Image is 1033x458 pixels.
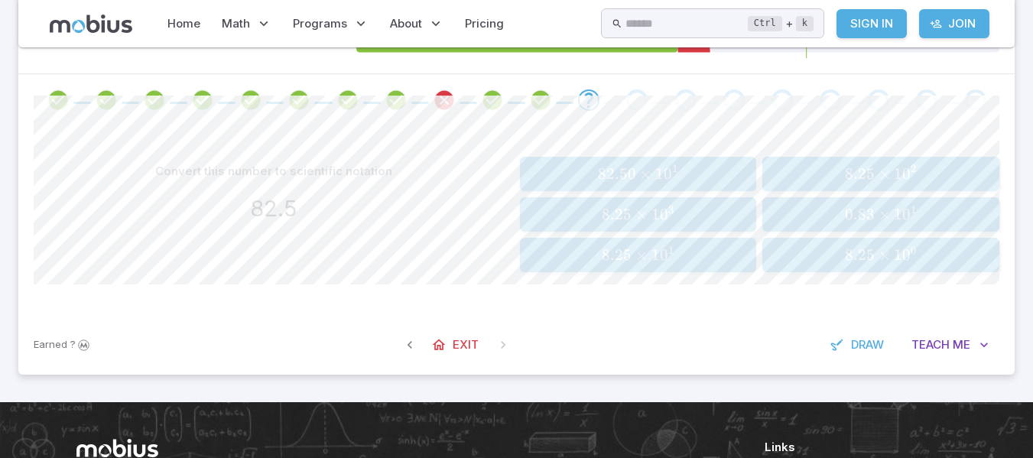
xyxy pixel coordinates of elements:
span: × [879,164,891,184]
div: Go to the next question [916,89,937,111]
button: Draw [822,330,895,359]
kbd: k [796,16,814,31]
p: Convert this number to scientific notation [155,163,392,180]
span: Teach [911,336,950,353]
div: Review your answer [530,89,551,111]
div: Go to the next question [820,89,841,111]
span: 1 [894,164,902,184]
span: 0 [902,245,911,265]
span: Previous Question [396,331,424,359]
div: Go to the next question [723,89,745,111]
div: Go to the next question [675,89,697,111]
p: Sign In to earn Mobius dollars [34,337,92,352]
div: Go to the next question [868,89,889,111]
span: 1 [894,205,902,224]
div: Review your answer [240,89,261,111]
span: × [879,245,891,265]
div: Review your answer [385,89,407,111]
span: 1 [651,205,660,224]
div: Review your answer [482,89,503,111]
a: Sign In [836,9,907,38]
span: 1 [911,203,916,216]
span: 0 [902,205,911,224]
span: ? [70,337,76,352]
span: Exit [453,336,479,353]
div: Review your answer [434,89,455,111]
span: On Latest Question [489,331,517,359]
span: 0 [664,164,672,184]
span: Draw [851,336,884,353]
kbd: Ctrl [748,16,782,31]
span: Programs [293,15,347,32]
span: 0 [660,245,668,265]
span: 1 [651,245,660,265]
div: Go to the next question [626,89,648,111]
div: Review your answer [192,89,213,111]
span: 0 [911,244,916,257]
div: Review your answer [47,89,69,111]
h3: 82.5 [250,192,297,226]
a: Home [163,6,205,41]
div: Review your answer [288,89,310,111]
span: Earned [34,337,67,352]
div: Go to the next question [578,89,599,111]
h6: Links [765,439,957,456]
div: Review your answer [144,89,165,111]
span: × [635,205,648,224]
a: Join [919,9,989,38]
span: 0 [660,205,668,224]
span: 1 [655,164,664,184]
div: Go to the next question [772,89,793,111]
a: Pricing [460,6,508,41]
a: Exit [424,330,489,359]
span: 8.25 [845,164,875,184]
span: 2 [911,162,916,175]
span: 1 [894,245,902,265]
span: 0.83 [845,205,875,224]
div: Review your answer [96,89,117,111]
span: × [635,245,648,265]
span: × [639,164,651,184]
div: + [748,15,814,33]
span: 3 [668,203,674,216]
span: Math [222,15,250,32]
span: × [879,205,891,224]
span: 8.25 [845,245,875,265]
span: 1 [672,162,677,175]
button: TeachMe [901,330,999,359]
span: 0 [902,164,911,184]
span: About [390,15,422,32]
span: 8.25 [602,205,632,224]
span: 1 [668,244,674,257]
div: Review your answer [337,89,359,111]
span: 8.25 [602,245,632,265]
span: 82.50 [598,164,636,184]
span: Me [953,336,970,353]
div: Go to the next question [965,89,986,111]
